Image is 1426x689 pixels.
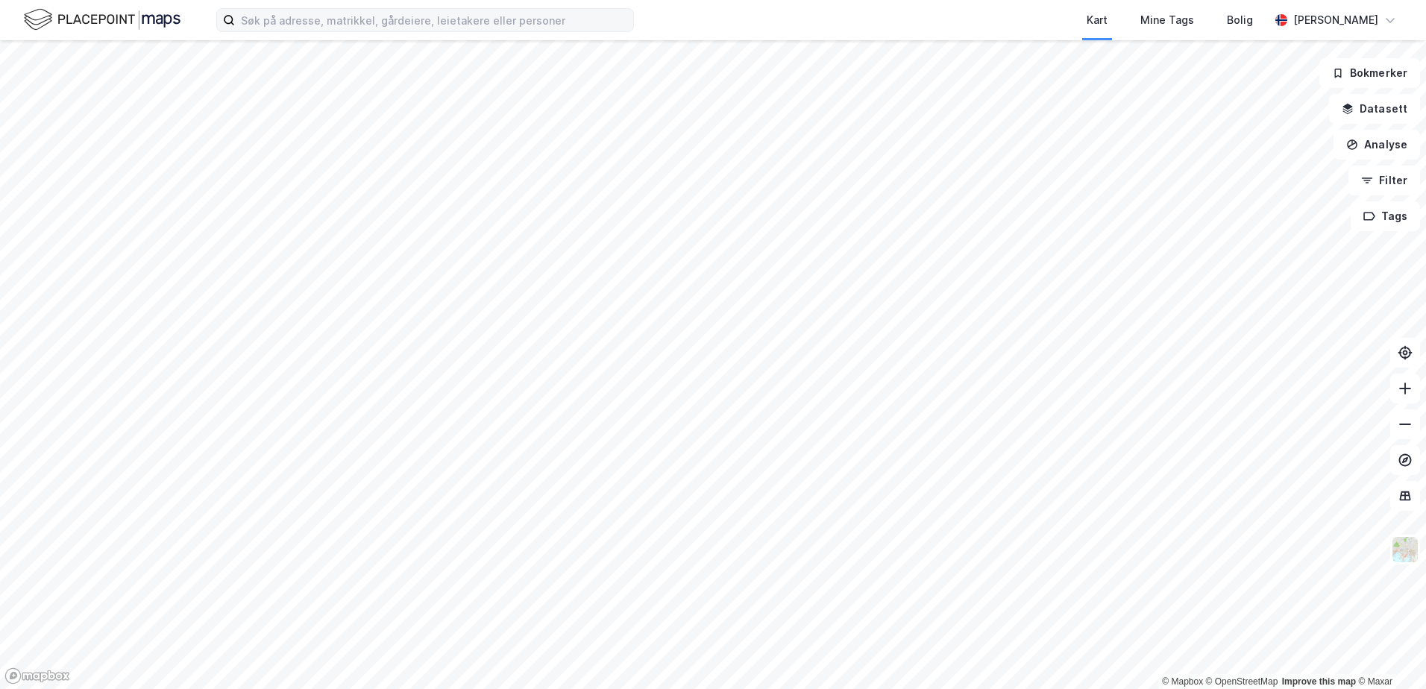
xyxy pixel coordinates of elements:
img: Z [1391,535,1419,564]
button: Tags [1351,201,1420,231]
button: Datasett [1329,94,1420,124]
input: Søk på adresse, matrikkel, gårdeiere, leietakere eller personer [235,9,633,31]
button: Analyse [1334,130,1420,160]
a: Mapbox homepage [4,667,70,685]
a: Improve this map [1282,676,1356,687]
div: Mine Tags [1140,11,1194,29]
div: Bolig [1227,11,1253,29]
iframe: Chat Widget [1351,617,1426,689]
div: Kart [1087,11,1108,29]
div: Kontrollprogram for chat [1351,617,1426,689]
a: OpenStreetMap [1206,676,1278,687]
a: Mapbox [1162,676,1203,687]
button: Bokmerker [1319,58,1420,88]
button: Filter [1348,166,1420,195]
img: logo.f888ab2527a4732fd821a326f86c7f29.svg [24,7,180,33]
div: [PERSON_NAME] [1293,11,1378,29]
